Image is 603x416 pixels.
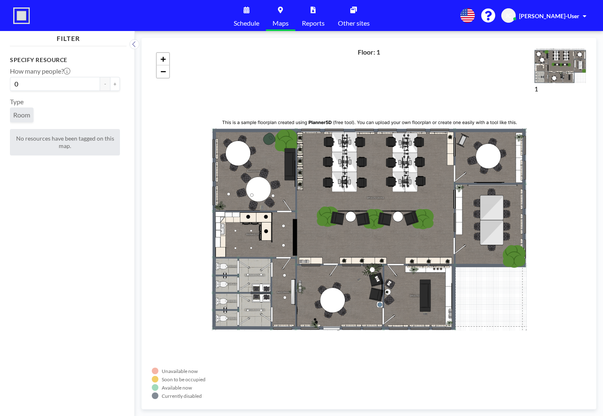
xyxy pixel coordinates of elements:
img: ExemplaryFloorPlanRoomzilla.png [534,48,586,83]
div: Unavailable now [162,368,198,374]
span: + [160,54,166,64]
a: Zoom in [157,53,169,65]
div: Soon to be occupied [162,376,206,383]
span: Room [13,111,30,119]
span: [PERSON_NAME]-User [519,12,579,19]
img: organization-logo [13,7,30,24]
div: Currently disabled [162,393,202,399]
label: 1 [534,85,538,93]
span: Reports [302,20,325,26]
h4: Floor: 1 [358,48,380,56]
button: - [100,77,110,91]
label: Type [10,98,24,106]
span: Other sites [338,20,370,26]
span: Maps [273,20,289,26]
button: + [110,77,120,91]
span: Schedule [234,20,259,26]
a: Zoom out [157,65,169,78]
div: No resources have been tagged on this map. [10,129,120,155]
div: Available now [162,385,192,391]
span: JC [505,12,512,19]
h4: FILTER [10,31,127,43]
label: How many people? [10,67,70,75]
span: − [160,66,166,77]
h3: Specify resource [10,56,120,64]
